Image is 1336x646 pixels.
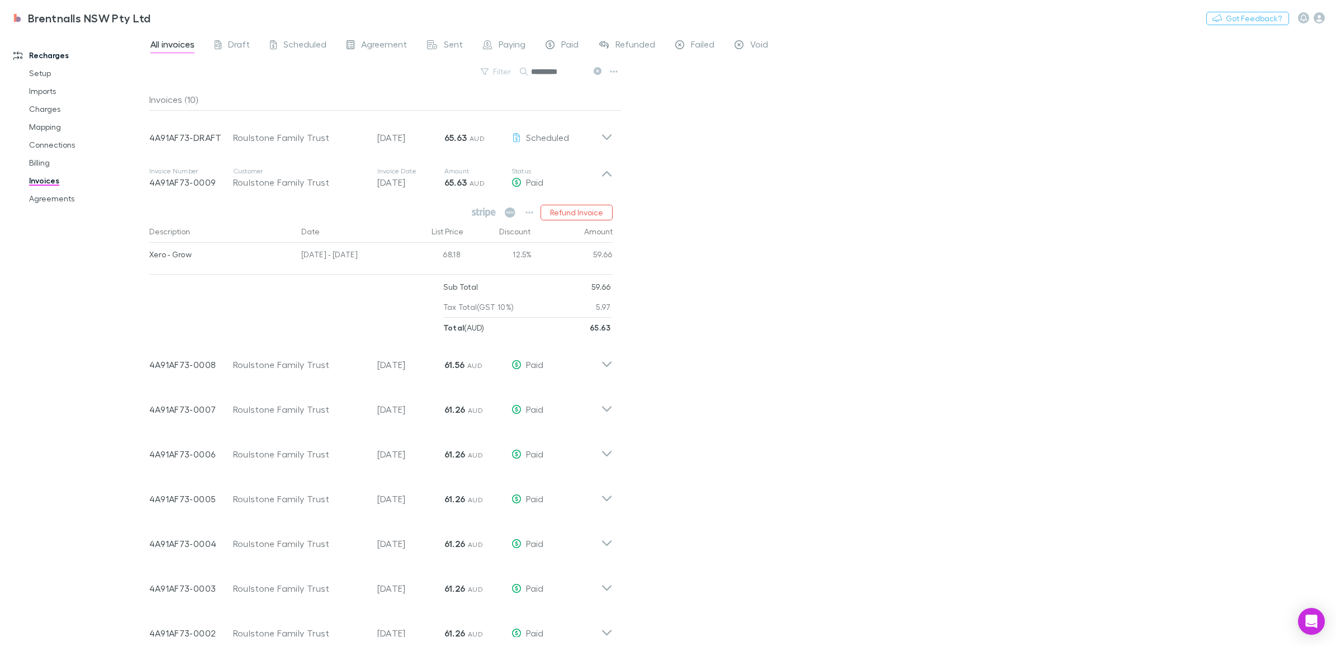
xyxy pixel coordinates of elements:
p: Invoice Number [149,167,233,176]
div: Roulstone Family Trust [233,537,366,550]
span: Paid [526,583,543,593]
div: Roulstone Family Trust [233,403,366,416]
a: Invoices [18,172,158,190]
span: Paid [526,359,543,370]
div: 4A91AF73-0005Roulstone Family Trust[DATE]61.26 AUDPaid [140,472,622,517]
strong: Total [443,323,465,332]
span: Sent [444,39,463,53]
p: 4A91AF73-0006 [149,447,233,461]
p: [DATE] [377,447,444,461]
div: Roulstone Family Trust [233,131,366,144]
p: [DATE] [377,492,444,506]
a: Mapping [18,118,158,136]
strong: 61.26 [444,493,466,504]
span: Paid [526,177,543,187]
a: Billing [18,154,158,172]
a: Setup [18,64,158,82]
h3: Brentnalls NSW Pty Ltd [28,11,151,25]
button: Filter [475,65,518,78]
span: AUD [468,496,483,504]
div: Roulstone Family Trust [233,176,366,189]
p: [DATE] [377,403,444,416]
span: AUD [468,585,483,593]
p: 5.97 [596,297,610,317]
div: 4A91AF73-0007Roulstone Family Trust[DATE]61.26 AUDPaid [140,383,622,427]
p: [DATE] [377,176,444,189]
a: Charges [18,100,158,118]
img: Brentnalls NSW Pty Ltd's Logo [11,11,23,25]
strong: 65.63 [590,323,611,332]
strong: 61.26 [444,628,466,639]
a: Connections [18,136,158,154]
p: 4A91AF73-0007 [149,403,233,416]
div: Xero - Grow [149,243,293,266]
strong: 61.56 [444,359,465,370]
div: 12.5% [465,243,532,270]
span: Paid [526,404,543,414]
a: Imports [18,82,158,100]
p: 4A91AF73-0004 [149,537,233,550]
span: Refunded [615,39,655,53]
div: 4A91AF73-0008Roulstone Family Trust[DATE]61.56 AUDPaid [140,338,622,383]
span: Paid [526,628,543,638]
span: Paid [526,493,543,504]
a: Agreements [18,190,158,208]
div: 4A91AF73-0004Roulstone Family Trust[DATE]61.26 AUDPaid [140,517,622,562]
span: AUD [468,451,483,459]
span: Void [750,39,768,53]
strong: 61.26 [444,583,466,594]
p: [DATE] [377,537,444,550]
p: Invoice Date [377,167,444,176]
span: All invoices [150,39,195,53]
span: AUD [468,540,483,549]
span: Scheduled [283,39,326,53]
span: AUD [467,361,482,370]
p: [DATE] [377,358,444,371]
p: Amount [444,167,511,176]
a: Recharges [2,46,158,64]
span: Scheduled [526,132,569,143]
div: 68.18 [397,243,465,270]
a: Brentnalls NSW Pty Ltd [4,4,158,31]
div: 59.66 [532,243,613,270]
div: 4A91AF73-0006Roulstone Family Trust[DATE]61.26 AUDPaid [140,427,622,472]
p: [DATE] [377,582,444,595]
p: 4A91AF73-0005 [149,492,233,506]
span: AUD [468,406,483,414]
p: [DATE] [377,131,444,144]
div: Roulstone Family Trust [233,447,366,461]
span: Failed [691,39,714,53]
strong: 65.63 [444,132,467,143]
p: 4A91AF73-0002 [149,626,233,640]
p: Sub Total [443,277,479,297]
p: 4A91AF73-0008 [149,358,233,371]
div: 4A91AF73-DRAFTRoulstone Family Trust[DATE]65.63 AUDScheduled [140,111,622,155]
div: Invoice Number4A91AF73-0009CustomerRoulstone Family TrustInvoice Date[DATE]Amount65.63 AUDStatusPaid [140,155,622,200]
span: AUD [470,134,485,143]
div: [DATE] - [DATE] [297,243,397,270]
div: Open Intercom Messenger [1298,608,1325,635]
span: Agreement [361,39,407,53]
span: Paid [526,449,543,459]
span: AUD [468,630,483,638]
strong: 61.26 [444,449,466,460]
div: 4A91AF73-0003Roulstone Family Trust[DATE]61.26 AUDPaid [140,562,622,606]
strong: 61.26 [444,538,466,549]
span: Paid [526,538,543,549]
strong: 65.63 [444,177,467,188]
span: AUD [470,179,485,187]
p: Customer [233,167,366,176]
p: ( AUD ) [443,318,485,338]
div: Roulstone Family Trust [233,582,366,595]
div: Roulstone Family Trust [233,626,366,640]
strong: 61.26 [444,404,466,415]
p: 4A91AF73-0009 [149,176,233,189]
button: Got Feedback? [1206,12,1289,25]
span: Draft [228,39,250,53]
p: Status [511,167,601,176]
div: Roulstone Family Trust [233,358,366,371]
p: 4A91AF73-DRAFT [149,131,233,144]
div: Roulstone Family Trust [233,492,366,506]
p: 59.66 [591,277,611,297]
p: 4A91AF73-0003 [149,582,233,595]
